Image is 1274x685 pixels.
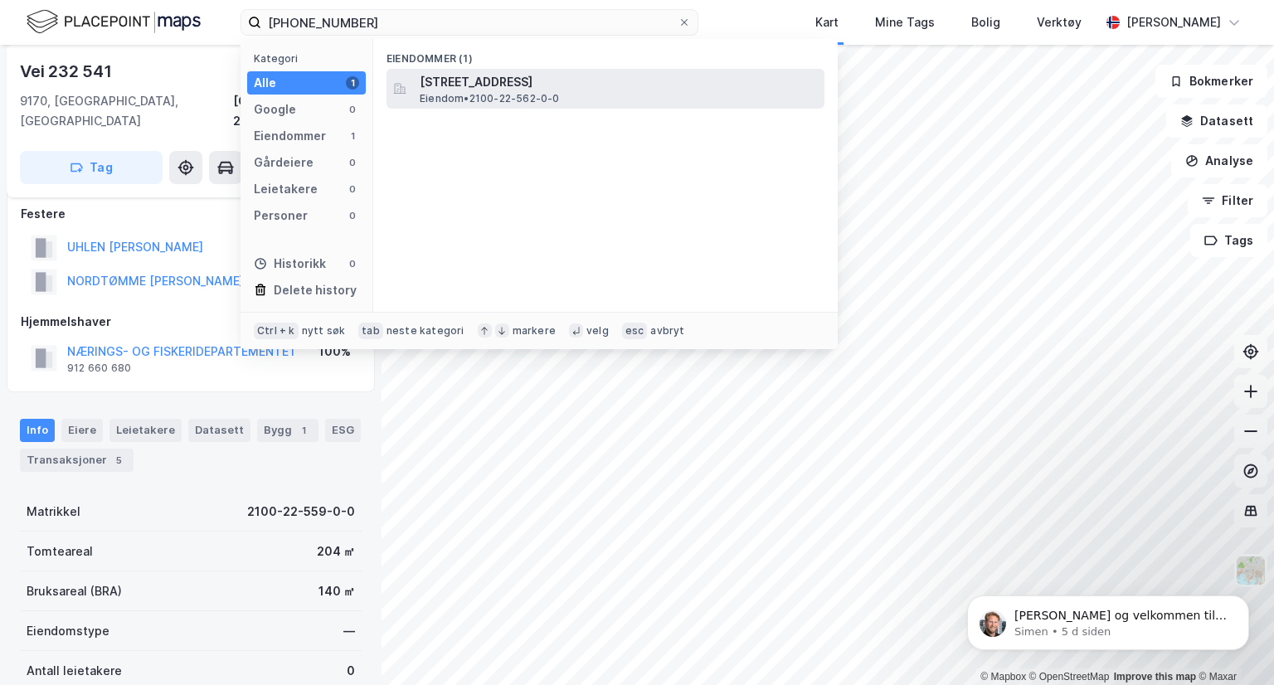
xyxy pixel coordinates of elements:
[188,419,250,442] div: Datasett
[27,661,122,681] div: Antall leietakere
[346,76,359,90] div: 1
[254,254,326,274] div: Historikk
[387,324,464,338] div: neste kategori
[254,126,326,146] div: Eiendommer
[1114,671,1196,683] a: Improve this map
[942,561,1274,677] iframe: Intercom notifications melding
[67,362,131,375] div: 912 660 680
[346,129,359,143] div: 1
[295,422,312,439] div: 1
[971,12,1000,32] div: Bolig
[20,91,233,131] div: 9170, [GEOGRAPHIC_DATA], [GEOGRAPHIC_DATA]
[347,661,355,681] div: 0
[254,73,276,93] div: Alle
[325,419,361,442] div: ESG
[27,542,93,561] div: Tomteareal
[346,156,359,169] div: 0
[254,179,318,199] div: Leietakere
[1188,184,1267,217] button: Filter
[1037,12,1082,32] div: Verktøy
[1029,671,1110,683] a: OpenStreetMap
[815,12,839,32] div: Kart
[1126,12,1221,32] div: [PERSON_NAME]
[420,72,818,92] span: [STREET_ADDRESS]
[346,182,359,196] div: 0
[247,502,355,522] div: 2100-22-559-0-0
[650,324,684,338] div: avbryt
[254,52,366,65] div: Kategori
[980,671,1026,683] a: Mapbox
[622,323,648,339] div: esc
[343,621,355,641] div: —
[254,100,296,119] div: Google
[586,324,609,338] div: velg
[110,452,127,469] div: 5
[1190,224,1267,257] button: Tags
[302,324,346,338] div: nytt søk
[61,419,103,442] div: Eiere
[20,419,55,442] div: Info
[1166,104,1267,138] button: Datasett
[358,323,383,339] div: tab
[1235,555,1267,586] img: Z
[318,581,355,601] div: 140 ㎡
[254,323,299,339] div: Ctrl + k
[317,542,355,561] div: 204 ㎡
[257,419,318,442] div: Bygg
[875,12,935,32] div: Mine Tags
[254,153,314,172] div: Gårdeiere
[21,312,361,332] div: Hjemmelshaver
[20,58,115,85] div: Vei 232 541
[513,324,556,338] div: markere
[20,449,134,472] div: Transaksjoner
[318,342,351,362] div: 100%
[27,7,201,36] img: logo.f888ab2527a4732fd821a326f86c7f29.svg
[27,621,109,641] div: Eiendomstype
[373,39,838,69] div: Eiendommer (1)
[420,92,560,105] span: Eiendom • 2100-22-562-0-0
[109,419,182,442] div: Leietakere
[1155,65,1267,98] button: Bokmerker
[21,204,361,224] div: Festere
[346,103,359,116] div: 0
[233,91,362,131] div: [GEOGRAPHIC_DATA], 22/559
[274,280,357,300] div: Delete history
[27,502,80,522] div: Matrikkel
[1171,144,1267,177] button: Analyse
[20,151,163,184] button: Tag
[261,10,678,35] input: Søk på adresse, matrikkel, gårdeiere, leietakere eller personer
[27,581,122,601] div: Bruksareal (BRA)
[254,206,308,226] div: Personer
[346,257,359,270] div: 0
[346,209,359,222] div: 0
